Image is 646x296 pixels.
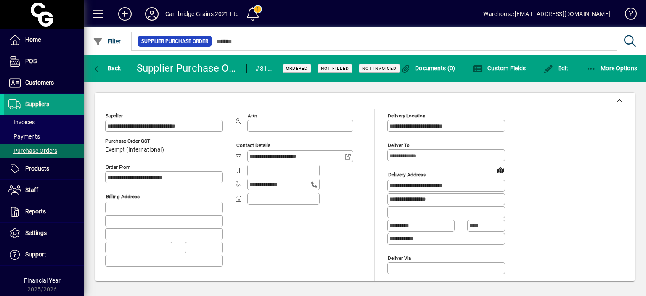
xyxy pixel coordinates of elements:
button: Edit [541,61,571,76]
span: Suppliers [25,101,49,107]
span: Invoices [8,119,35,125]
mat-label: Delivery Location [388,113,425,119]
a: Staff [4,180,84,201]
span: Financial Year [24,277,61,284]
span: More Options [586,65,638,72]
span: Edit [543,65,569,72]
span: Not Invoiced [362,66,397,71]
span: Support [25,251,46,258]
span: Home [25,36,41,43]
span: Staff [25,187,38,193]
span: Settings [25,229,47,236]
span: Filter [93,38,121,45]
div: Supplier Purchase Order [137,61,238,75]
a: Knowledge Base [619,2,635,29]
span: Purchase Order GST [105,139,164,144]
button: Profile [138,6,165,21]
button: Add [111,6,138,21]
a: Payments [4,129,84,144]
mat-label: Order from [106,164,130,170]
span: Ordered [286,66,308,71]
a: Customers [4,72,84,93]
span: Documents (0) [401,65,455,72]
button: Back [91,61,123,76]
div: Warehouse [EMAIL_ADDRESS][DOMAIN_NAME] [483,7,610,21]
span: Exempt (International) [105,147,164,153]
span: Back [93,65,121,72]
span: Custom Fields [473,65,526,72]
span: POS [25,58,37,64]
mat-label: Deliver To [388,142,410,148]
a: Support [4,244,84,265]
a: Invoices [4,115,84,129]
button: Filter [91,34,123,49]
a: POS [4,51,84,72]
span: Not Filled [321,66,349,71]
span: Products [25,165,49,172]
mat-label: Deliver via [388,255,411,261]
mat-label: Supplier [106,113,123,119]
div: Cambridge Grains 2021 Ltd [165,7,239,21]
a: Purchase Orders [4,144,84,158]
button: More Options [584,61,640,76]
mat-label: Attn [248,113,257,119]
button: Documents (0) [399,61,458,76]
app-page-header-button: Back [84,61,130,76]
span: Supplier Purchase Order [141,37,208,45]
span: Reports [25,208,46,215]
button: Custom Fields [471,61,528,76]
a: Products [4,158,84,179]
span: Purchase Orders [8,147,57,154]
span: Payments [8,133,40,140]
a: Home [4,29,84,51]
a: Reports [4,201,84,222]
a: View on map [494,163,507,176]
span: Customers [25,79,54,86]
a: Settings [4,223,84,244]
div: #8166 [255,62,272,75]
